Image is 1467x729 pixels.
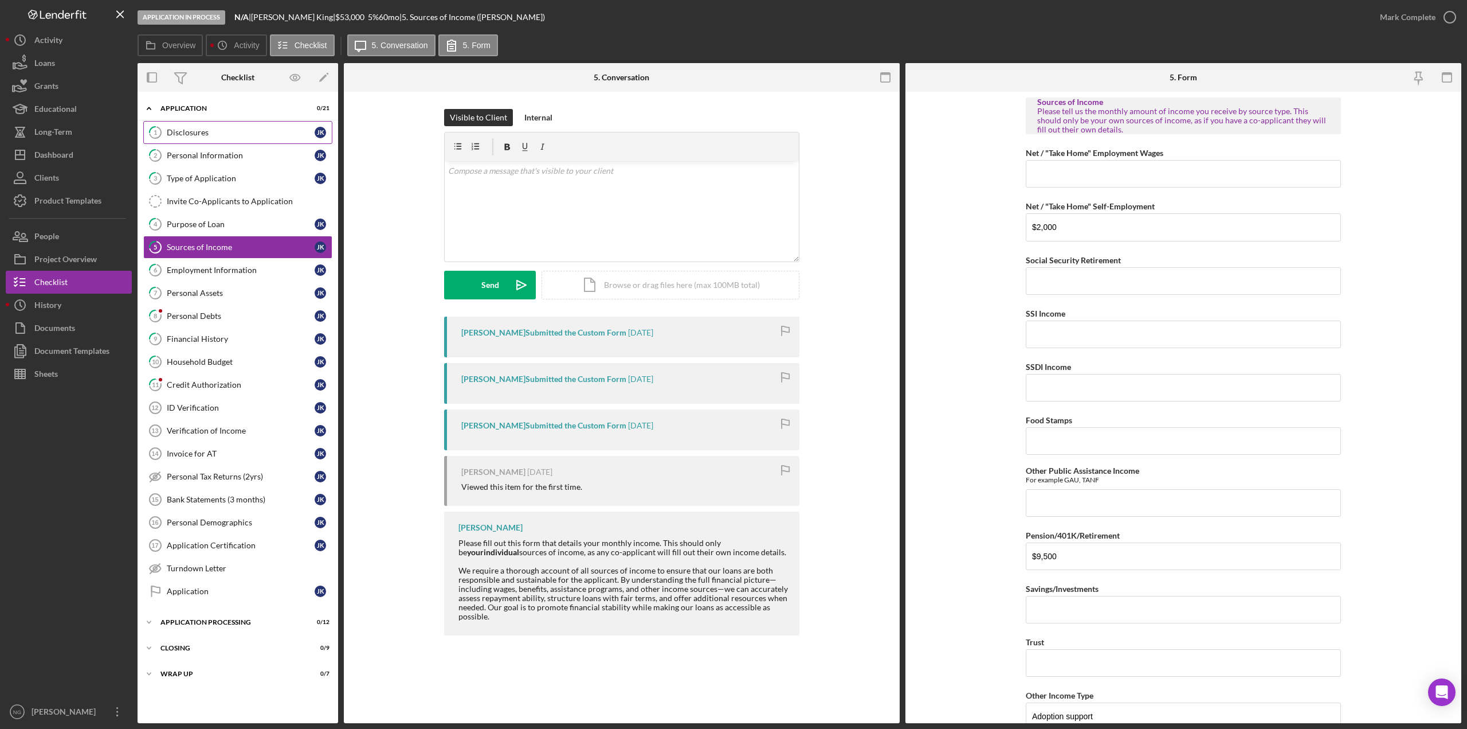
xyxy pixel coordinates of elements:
div: Household Budget [167,357,315,367]
div: Clients [34,166,59,192]
tspan: 11 [152,381,159,388]
a: 11Credit AuthorizationJK [143,373,332,396]
div: [PERSON_NAME] King | [251,13,335,22]
div: J K [315,540,326,551]
div: Application [160,105,301,112]
a: 5Sources of IncomeJK [143,236,332,259]
time: 2025-09-02 18:25 [628,328,653,337]
a: Product Templates [6,189,132,212]
label: Food Stamps [1026,415,1072,425]
button: Project Overview [6,248,132,271]
div: J K [315,586,326,597]
tspan: 9 [154,335,158,342]
button: Visible to Client [444,109,513,126]
div: Checklist [34,271,68,297]
div: J K [315,448,326,459]
div: Viewed this item for the first time. [461,482,582,492]
a: 13Verification of IncomeJK [143,419,332,442]
b: N/A [234,12,249,22]
div: Please tell us the monthly amount of income you receive by source type. This should only be your ... [1037,107,1329,134]
div: J K [315,127,326,138]
tspan: 8 [154,312,157,319]
div: Visible to Client [450,109,507,126]
div: Closing [160,645,301,652]
div: [PERSON_NAME] Submitted the Custom Form [461,328,626,337]
text: NG [13,709,21,715]
button: History [6,294,132,317]
a: 6Employment InformationJK [143,259,332,282]
button: Checklist [6,271,132,294]
button: Activity [206,34,266,56]
div: Credit Authorization [167,380,315,389]
a: 1DisclosuresJK [143,121,332,144]
a: Personal Tax Returns (2yrs)JK [143,465,332,488]
button: Overview [138,34,203,56]
div: History [34,294,61,319]
div: Type of Application [167,174,315,183]
div: 0 / 21 [309,105,330,112]
div: For example GAU, TANF [1026,475,1341,484]
a: 4Purpose of LoanJK [143,213,332,236]
a: 17Application CertificationJK [143,534,332,557]
tspan: 15 [151,496,158,503]
a: ApplicationJK [143,580,332,603]
label: Other Public Assistance Income [1026,466,1139,475]
div: Grants [34,75,58,100]
div: Project Overview [34,248,97,274]
span: $53,000 [335,12,364,22]
a: Educational [6,98,132,120]
a: 8Personal DebtsJK [143,305,332,328]
div: Personal Tax Returns (2yrs) [167,472,315,481]
div: Dashboard [34,143,73,169]
div: Activity [34,29,62,54]
a: Grants [6,75,132,98]
div: Educational [34,98,77,123]
div: J K [315,241,326,253]
div: Open Intercom Messenger [1428,679,1456,706]
div: Sheets [34,362,58,388]
div: J K [315,287,326,299]
label: Pension/401K/Retirement [1026,531,1120,540]
div: 0 / 9 [309,645,330,652]
a: 9Financial HistoryJK [143,328,332,350]
label: Net / "Take Home" Self-Employment [1026,201,1155,211]
div: Loans [34,52,55,77]
div: [PERSON_NAME] Submitted the Custom Form [461,421,626,430]
label: SSI Income [1026,309,1065,318]
button: Sheets [6,362,132,385]
a: 2Personal InformationJK [143,144,332,167]
div: Personal Demographics [167,518,315,527]
label: 5. Form [463,41,491,50]
div: 0 / 7 [309,670,330,677]
button: Mark Complete [1368,6,1461,29]
a: 7Personal AssetsJK [143,282,332,305]
div: J K [315,310,326,322]
a: Documents [6,317,132,340]
a: 16Personal DemographicsJK [143,511,332,534]
div: J K [315,471,326,482]
label: Overview [162,41,195,50]
button: 5. Form [438,34,498,56]
button: Document Templates [6,340,132,362]
button: Dashboard [6,143,132,166]
div: Documents [34,317,75,342]
div: 5. Conversation [594,73,649,82]
tspan: 17 [151,542,158,549]
div: J K [315,219,326,230]
a: 10Household BudgetJK [143,350,332,373]
a: People [6,225,132,248]
button: Long-Term [6,120,132,143]
label: Social Security Retirement [1026,255,1121,265]
tspan: 5 [154,243,157,251]
button: NG[PERSON_NAME] [6,700,132,723]
div: Personal Debts [167,311,315,321]
tspan: 7 [154,289,158,297]
label: Trust [1026,637,1044,647]
div: Checklist [221,73,254,82]
a: 14Invoice for ATJK [143,442,332,465]
div: 5. Form [1170,73,1197,82]
div: J K [315,425,326,436]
